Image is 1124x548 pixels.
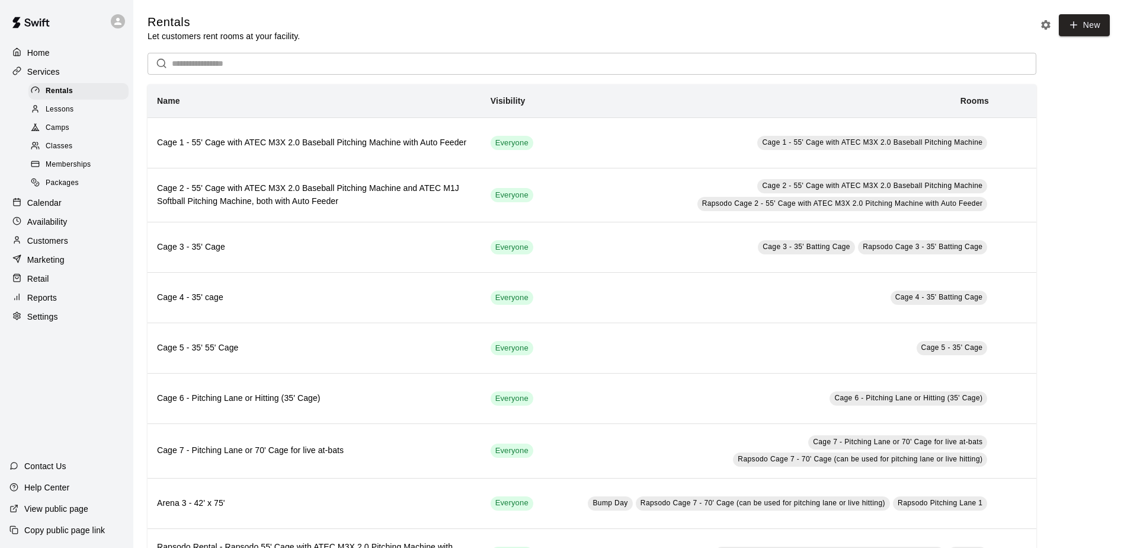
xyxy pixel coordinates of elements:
a: Rentals [28,82,133,100]
span: Cage 5 - 35' Cage [921,343,983,352]
div: This service is visible to all of your customers [491,341,533,355]
span: Rentals [46,85,73,97]
h6: Cage 6 - Pitching Lane or Hitting (35' Cage) [157,392,472,405]
p: Availability [27,216,68,228]
h5: Rentals [148,14,300,30]
div: Memberships [28,157,129,173]
p: Let customers rent rooms at your facility. [148,30,300,42]
div: Lessons [28,101,129,118]
p: Help Center [24,482,69,493]
a: Camps [28,119,133,138]
span: Packages [46,177,79,189]
a: Settings [9,308,124,326]
p: View public page [24,503,88,515]
span: Camps [46,122,69,134]
a: Services [9,63,124,81]
p: Home [27,47,50,59]
div: This service is visible to all of your customers [491,188,533,202]
a: Packages [28,174,133,193]
b: Name [157,96,180,106]
span: Everyone [491,343,533,354]
a: Availability [9,213,124,231]
span: Everyone [491,190,533,201]
b: Visibility [491,96,526,106]
a: Lessons [28,100,133,119]
div: This service is visible to all of your customers [491,136,533,150]
span: Everyone [491,393,533,404]
button: Rental settings [1037,16,1055,34]
span: Cage 3 - 35' Batting Cage [763,243,850,251]
div: This service is visible to all of your customers [491,240,533,254]
div: This service is visible to all of your customers [491,391,533,406]
span: Classes [46,141,72,152]
p: Retail [27,273,49,285]
span: Rapsodo Cage 2 - 55' Cage with ATEC M3X 2.0 Pitching Machine with Auto Feeder [702,199,983,208]
span: Everyone [491,498,533,509]
span: Everyone [491,138,533,149]
span: Cage 7 - Pitching Lane or 70' Cage for live at-bats [813,438,982,446]
p: Calendar [27,197,62,209]
span: Rapsodo Pitching Lane 1 [898,499,982,507]
p: Reports [27,292,57,304]
a: Retail [9,270,124,288]
span: Lessons [46,104,74,116]
span: Rapsodo Cage 3 - 35' Batting Cage [863,243,982,251]
p: Settings [27,311,58,323]
h6: Cage 5 - 35' 55' Cage [157,342,472,355]
a: Memberships [28,156,133,174]
span: Everyone [491,292,533,304]
h6: Cage 3 - 35' Cage [157,241,472,254]
h6: Arena 3 - 42' x 75' [157,497,472,510]
div: This service is visible to all of your customers [491,444,533,458]
a: Customers [9,232,124,250]
span: Rapsodo Cage 7 - 70' Cage (can be used for pitching lane or live hitting) [738,455,982,463]
span: Memberships [46,159,91,171]
span: Cage 1 - 55' Cage with ATEC M3X 2.0 Baseball Pitching Machine [762,138,982,146]
a: New [1059,14,1110,36]
h6: Cage 7 - Pitching Lane or 70' Cage for live at-bats [157,444,472,457]
a: Calendar [9,194,124,212]
h6: Cage 2 - 55' Cage with ATEC M3X 2.0 Baseball Pitching Machine and ATEC M1J Softball Pitching Mach... [157,182,472,208]
a: Marketing [9,251,124,269]
p: Contact Us [24,460,66,472]
div: Packages [28,175,129,192]
span: Everyone [491,445,533,457]
h6: Cage 4 - 35' cage [157,291,472,304]
p: Customers [27,235,68,247]
span: Rapsodo Cage 7 - 70' Cage (can be used for pitching lane or live hitting) [641,499,885,507]
h6: Cage 1 - 55' Cage with ATEC M3X 2.0 Baseball Pitching Machine with Auto Feeder [157,136,472,149]
span: Cage 2 - 55' Cage with ATEC M3X 2.0 Baseball Pitching Machine [762,181,982,190]
div: Camps [28,120,129,136]
div: Rentals [28,83,129,100]
span: Cage 6 - Pitching Lane or Hitting (35' Cage) [834,394,982,402]
a: Classes [28,138,133,156]
p: Copy public page link [24,524,105,536]
div: This service is visible to all of your customers [491,496,533,511]
a: Reports [9,289,124,307]
a: Home [9,44,124,62]
span: Everyone [491,242,533,253]
p: Marketing [27,254,65,266]
div: Classes [28,138,129,155]
div: This service is visible to all of your customers [491,291,533,305]
span: Bump Day [593,499,627,507]
b: Rooms [960,96,989,106]
p: Services [27,66,60,78]
span: Cage 4 - 35' Batting Cage [895,293,983,301]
